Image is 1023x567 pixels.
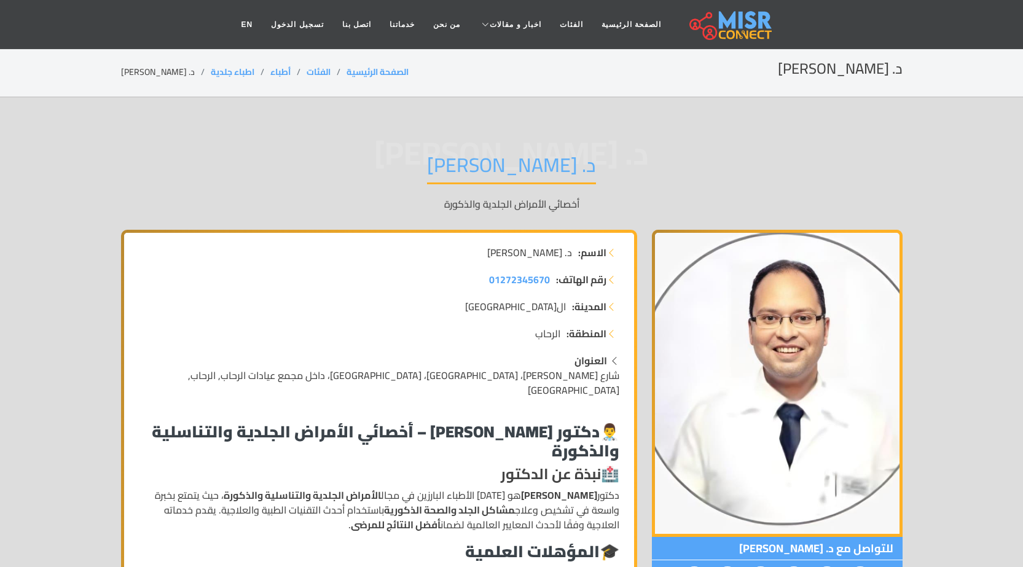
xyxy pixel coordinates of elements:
[489,270,550,289] span: 01272345670
[535,326,560,341] span: الرحاب
[592,13,670,36] a: الصفحة الرئيسية
[652,537,903,560] span: للتواصل مع د. [PERSON_NAME]
[121,197,903,211] p: أخصائي الأمراض الجلدية والذكورة
[501,460,601,488] strong: نبذة عن الدكتور
[572,299,606,314] strong: المدينة:
[521,486,597,504] strong: [PERSON_NAME]
[139,542,619,561] h3: 🎓
[556,272,606,287] strong: رقم الهاتف:
[152,416,619,466] strong: دكتور [PERSON_NAME] – أخصائي الأمراض الجلدية والتناسلية والذكورة
[574,351,607,370] strong: العنوان
[139,422,619,460] h3: 👨‍⚕️
[347,64,409,80] a: الصفحة الرئيسية
[652,230,903,537] img: د. محمد العقاد
[188,366,619,399] span: شارع [PERSON_NAME]، [GEOGRAPHIC_DATA]، [GEOGRAPHIC_DATA]، داخل مجمع عيادات الرحاب, الرحاب, [GEOGR...
[487,245,572,260] span: د. [PERSON_NAME]
[121,66,211,79] li: د. [PERSON_NAME]
[262,13,332,36] a: تسجيل الدخول
[333,13,380,36] a: اتصل بنا
[351,515,441,534] strong: أفضل النتائج للمرضى
[490,19,541,30] span: اخبار و مقالات
[380,13,424,36] a: خدماتنا
[427,153,596,184] h1: د. [PERSON_NAME]
[566,326,606,341] strong: المنطقة:
[384,501,515,519] strong: مشاكل الجلد والصحة الذكورية
[551,13,592,36] a: الفئات
[224,486,381,504] strong: الأمراض الجلدية والتناسلية والذكورة
[139,488,619,532] p: دكتور هو [DATE] الأطباء البارزين في مجال ، حيث يتمتع بخبرة واسعة في تشخيص وعلاج باستخدام أحدث الت...
[469,13,551,36] a: اخبار و مقالات
[307,64,331,80] a: الفئات
[465,299,566,314] span: ال[GEOGRAPHIC_DATA]
[211,64,254,80] a: اطباء جلدية
[778,60,903,78] h2: د. [PERSON_NAME]
[689,9,772,40] img: main.misr_connect
[424,13,469,36] a: من نحن
[270,64,291,80] a: أطباء
[578,245,606,260] strong: الاسم:
[232,13,262,36] a: EN
[489,272,550,287] a: 01272345670
[139,466,619,483] h4: 🏥
[465,536,600,566] strong: المؤهلات العلمية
